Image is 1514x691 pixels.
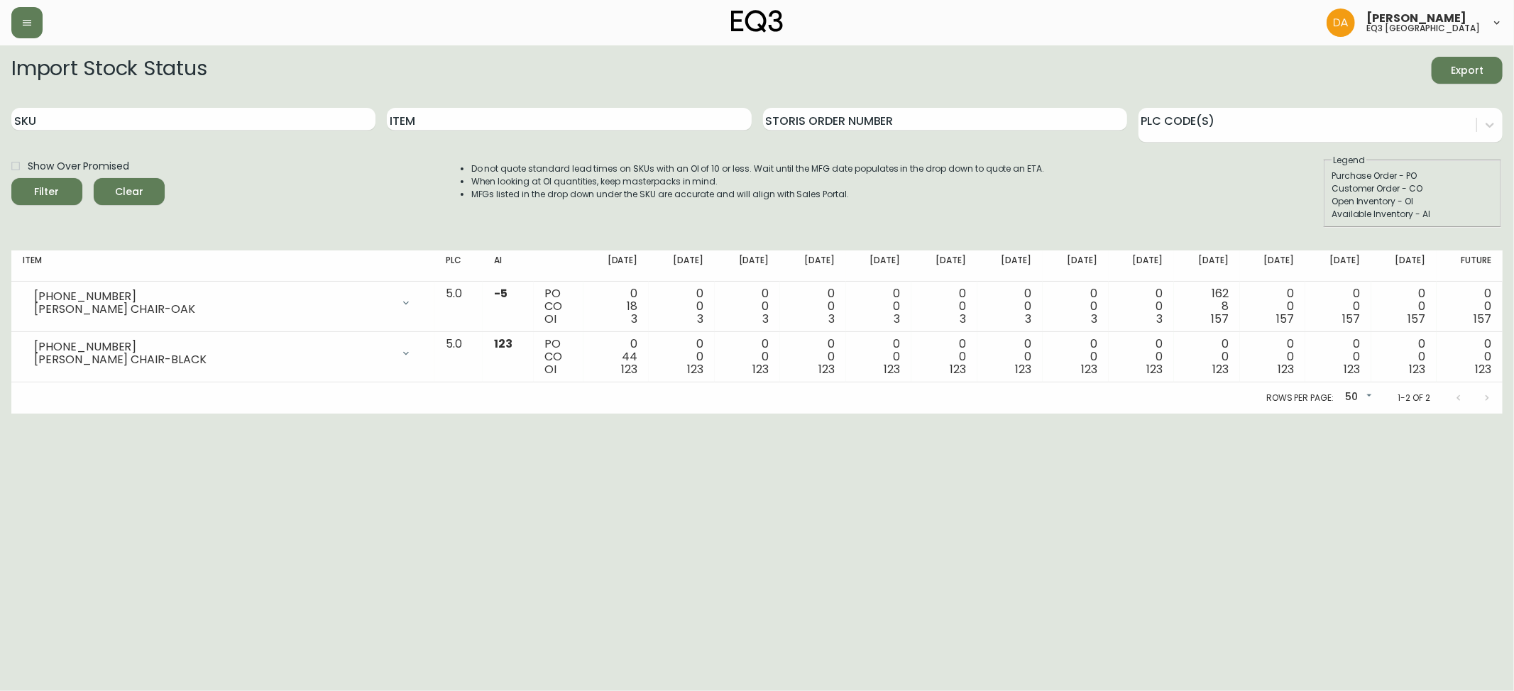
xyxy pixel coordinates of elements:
[923,338,965,376] div: 0 0
[34,341,392,353] div: [PHONE_NUMBER]
[1054,338,1097,376] div: 0 0
[1344,361,1360,377] span: 123
[1146,361,1163,377] span: 123
[1366,13,1466,24] span: [PERSON_NAME]
[23,338,423,369] div: [PHONE_NUMBER][PERSON_NAME] CHAIR-BLACK
[34,290,392,303] div: [PHONE_NUMBER]
[1276,311,1294,327] span: 157
[894,311,900,327] span: 3
[977,250,1043,282] th: [DATE]
[34,303,392,316] div: [PERSON_NAME] CHAIR-OAK
[649,250,714,282] th: [DATE]
[687,361,703,377] span: 123
[1081,361,1097,377] span: 123
[1437,250,1503,282] th: Future
[1383,338,1425,376] div: 0 0
[1317,338,1359,376] div: 0 0
[1185,338,1228,376] div: 0 0
[1443,62,1491,79] span: Export
[471,175,1045,188] li: When looking at OI quantities, keep masterpacks in mind.
[726,287,769,326] div: 0 0
[715,250,780,282] th: [DATE]
[1409,361,1425,377] span: 123
[780,250,845,282] th: [DATE]
[960,311,966,327] span: 3
[1408,311,1425,327] span: 157
[753,361,769,377] span: 123
[1305,250,1371,282] th: [DATE]
[1332,170,1493,182] div: Purchase Order - PO
[1327,9,1355,37] img: dd1a7e8db21a0ac8adbf82b84ca05374
[1025,311,1031,327] span: 3
[11,57,207,84] h2: Import Stock Status
[1474,311,1491,327] span: 157
[1251,287,1294,326] div: 0 0
[11,250,434,282] th: Item
[595,287,637,326] div: 0 18
[1432,57,1503,84] button: Export
[950,361,966,377] span: 123
[622,361,638,377] span: 123
[857,287,900,326] div: 0 0
[471,162,1045,175] li: Do not quote standard lead times on SKUs with an OI of 10 or less. Wait until the MFG date popula...
[1332,195,1493,208] div: Open Inventory - OI
[545,311,557,327] span: OI
[35,183,60,201] div: Filter
[483,250,534,282] th: AI
[94,178,165,205] button: Clear
[818,361,835,377] span: 123
[434,332,483,382] td: 5.0
[1240,250,1305,282] th: [DATE]
[911,250,977,282] th: [DATE]
[28,159,129,174] span: Show Over Promised
[11,178,82,205] button: Filter
[989,287,1031,326] div: 0 0
[791,287,834,326] div: 0 0
[34,353,392,366] div: [PERSON_NAME] CHAIR-BLACK
[828,311,835,327] span: 3
[1266,392,1334,404] p: Rows per page:
[923,287,965,326] div: 0 0
[846,250,911,282] th: [DATE]
[1212,361,1229,377] span: 123
[762,311,769,327] span: 3
[1109,250,1174,282] th: [DATE]
[1091,311,1097,327] span: 3
[1156,311,1163,327] span: 3
[1185,287,1228,326] div: 162 8
[697,311,703,327] span: 3
[726,338,769,376] div: 0 0
[1383,287,1425,326] div: 0 0
[660,287,703,326] div: 0 0
[545,287,572,326] div: PO CO
[434,282,483,332] td: 5.0
[494,285,508,302] span: -5
[1342,311,1360,327] span: 157
[989,338,1031,376] div: 0 0
[105,183,153,201] span: Clear
[545,361,557,377] span: OI
[494,336,512,352] span: 123
[1475,361,1491,377] span: 123
[545,338,572,376] div: PO CO
[471,188,1045,201] li: MFGs listed in the drop down under the SKU are accurate and will align with Sales Portal.
[1448,338,1491,376] div: 0 0
[595,338,637,376] div: 0 44
[660,338,703,376] div: 0 0
[1332,208,1493,221] div: Available Inventory - AI
[1211,311,1229,327] span: 157
[1251,338,1294,376] div: 0 0
[1339,386,1375,409] div: 50
[1371,250,1437,282] th: [DATE]
[1317,287,1359,326] div: 0 0
[1015,361,1031,377] span: 123
[1278,361,1294,377] span: 123
[23,287,423,319] div: [PHONE_NUMBER][PERSON_NAME] CHAIR-OAK
[1120,287,1163,326] div: 0 0
[1448,287,1491,326] div: 0 0
[884,361,901,377] span: 123
[632,311,638,327] span: 3
[1332,154,1366,167] legend: Legend
[857,338,900,376] div: 0 0
[1366,24,1480,33] h5: eq3 [GEOGRAPHIC_DATA]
